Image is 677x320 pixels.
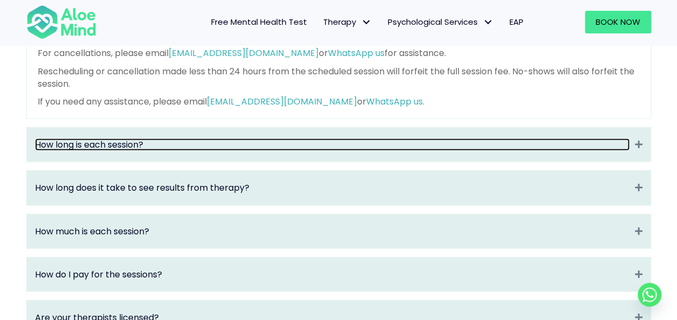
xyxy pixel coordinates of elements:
span: Therapy [323,16,372,27]
a: Book Now [585,11,651,33]
span: Free Mental Health Test [211,16,307,27]
a: WhatsApp us [328,47,385,59]
a: TherapyTherapy: submenu [315,11,380,33]
i: Expand [635,225,643,238]
span: Psychological Services: submenu [480,15,496,30]
span: Therapy: submenu [359,15,374,30]
span: EAP [510,16,524,27]
i: Expand [635,182,643,194]
a: [EMAIL_ADDRESS][DOMAIN_NAME] [169,47,319,59]
a: Psychological ServicesPsychological Services: submenu [380,11,501,33]
a: Whatsapp [638,283,661,307]
i: Expand [635,268,643,281]
nav: Menu [110,11,532,33]
p: For cancellations, please email or for assistance. [38,47,640,59]
p: If you need any assistance, please email or [38,95,640,108]
a: How long does it take to see results from therapy? [35,182,630,194]
span: Psychological Services [388,16,493,27]
a: How do I pay for the sessions? [35,268,630,281]
a: How much is each session? [35,225,630,238]
a: WhatsApp us. [366,95,424,108]
a: How long is each session? [35,138,630,151]
i: Expand [635,138,643,151]
span: Book Now [596,16,640,27]
a: [EMAIL_ADDRESS][DOMAIN_NAME] [207,95,357,108]
img: Aloe mind Logo [26,4,96,40]
a: EAP [501,11,532,33]
p: Rescheduling or cancellation made less than 24 hours from the scheduled session will forfeit the ... [38,65,640,90]
a: Free Mental Health Test [203,11,315,33]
